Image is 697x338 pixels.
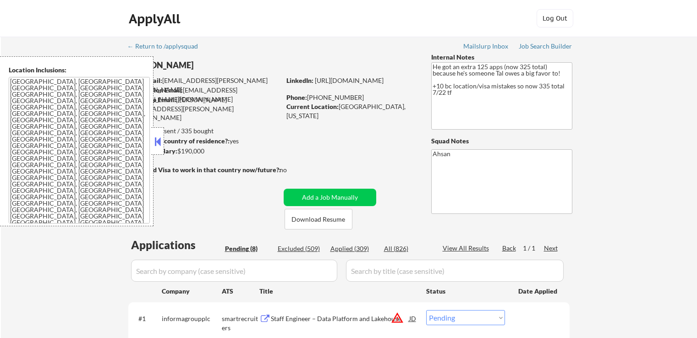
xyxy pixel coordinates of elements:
[285,209,352,229] button: Download Resume
[384,244,430,253] div: All (826)
[128,126,280,136] div: 309 sent / 335 bought
[225,244,271,253] div: Pending (8)
[284,189,376,206] button: Add a Job Manually
[271,314,409,323] div: Staff Engineer – Data Platform and Lakehouse
[544,244,559,253] div: Next
[127,43,207,49] div: ← Return to /applysquad
[443,244,492,253] div: View All Results
[315,76,384,84] a: [URL][DOMAIN_NAME]
[426,283,505,299] div: Status
[128,95,280,122] div: [PERSON_NAME][EMAIL_ADDRESS][PERSON_NAME][DOMAIN_NAME]
[259,287,417,296] div: Title
[286,76,313,84] strong: LinkedIn:
[222,314,259,332] div: smartrecruiters
[129,11,183,27] div: ApplyAll
[286,93,307,101] strong: Phone:
[523,244,544,253] div: 1 / 1
[9,65,150,75] div: Location Inclusions:
[280,165,306,174] div: no
[128,166,281,174] strong: Will need Visa to work in that country now/future?:
[127,43,207,52] a: ← Return to /applysquad
[286,103,339,110] strong: Current Location:
[128,60,317,71] div: [PERSON_NAME]
[131,260,337,282] input: Search by company (case sensitive)
[131,240,222,251] div: Applications
[278,244,324,253] div: Excluded (509)
[128,147,280,156] div: $190,000
[129,76,280,94] div: [EMAIL_ADDRESS][PERSON_NAME][DOMAIN_NAME]
[128,136,278,146] div: yes
[519,43,572,52] a: Job Search Builder
[502,244,517,253] div: Back
[463,43,509,52] a: Mailslurp Inbox
[408,310,417,327] div: JD
[129,86,280,104] div: [EMAIL_ADDRESS][PERSON_NAME][DOMAIN_NAME]
[518,287,559,296] div: Date Applied
[128,137,230,145] strong: Can work in country of residence?:
[391,311,404,324] button: warning_amber
[162,287,222,296] div: Company
[463,43,509,49] div: Mailslurp Inbox
[138,314,154,323] div: #1
[286,102,416,120] div: [GEOGRAPHIC_DATA], [US_STATE]
[519,43,572,49] div: Job Search Builder
[346,260,564,282] input: Search by title (case sensitive)
[162,314,222,323] div: informagroupplc
[222,287,259,296] div: ATS
[431,136,572,146] div: Squad Notes
[431,53,572,62] div: Internal Notes
[330,244,376,253] div: Applied (309)
[537,9,573,27] button: Log Out
[286,93,416,102] div: [PHONE_NUMBER]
